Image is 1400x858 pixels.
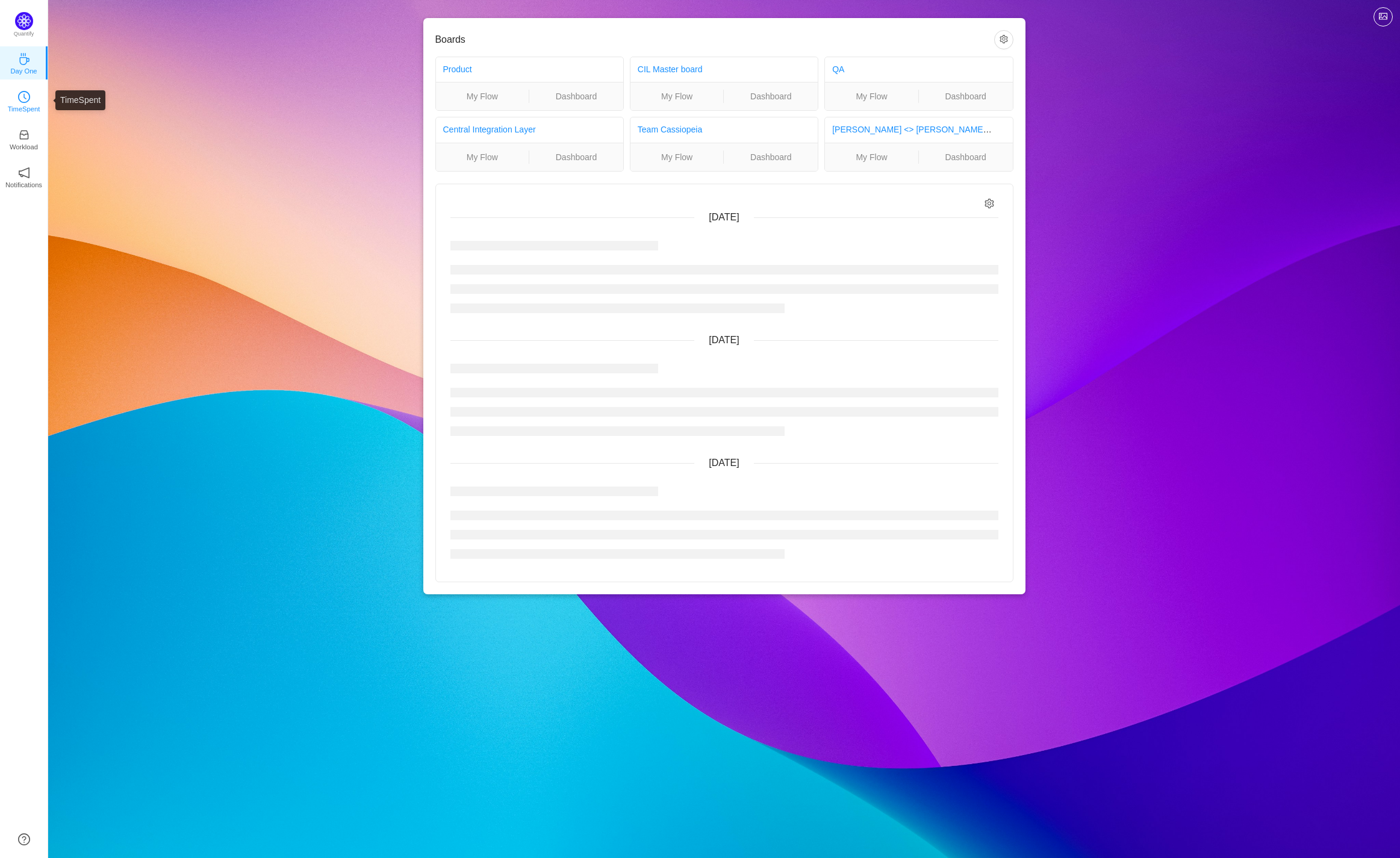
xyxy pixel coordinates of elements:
[638,64,703,74] a: CIL Master board
[14,30,34,39] p: Quantify
[630,151,724,164] a: My Flow
[18,129,30,141] i: icon: inbox
[18,167,30,179] i: icon: notification
[436,151,529,164] a: My Flow
[825,151,918,164] a: My Flow
[443,125,536,134] a: Central Integration Layer
[832,64,844,74] a: QA
[529,90,623,103] a: Dashboard
[18,132,30,145] a: icon: inboxWorkload
[18,91,30,103] i: icon: clock-circle
[18,95,30,107] a: icon: clock-circleTimeSpent
[630,90,724,103] a: My Flow
[825,90,918,103] a: My Flow
[18,53,30,65] i: icon: coffee
[724,151,818,164] a: Dashboard
[709,458,739,468] span: [DATE]
[18,57,30,69] a: icon: coffeeDay One
[529,151,623,164] a: Dashboard
[919,90,1013,103] a: Dashboard
[638,125,702,134] a: Team Cassiopeia
[832,125,1078,134] a: [PERSON_NAME] <> [PERSON_NAME]: FR BU Troubleshooting
[10,66,37,76] p: Day One
[994,30,1013,49] button: icon: setting
[436,90,529,103] a: My Flow
[18,170,30,182] a: icon: notificationNotifications
[435,34,994,46] h3: Boards
[18,833,30,845] a: icon: question-circle
[10,141,38,152] p: Workload
[1374,7,1393,26] button: icon: picture
[919,151,1013,164] a: Dashboard
[443,64,472,74] a: Product
[8,104,40,114] p: TimeSpent
[15,12,33,30] img: Quantify
[985,199,995,209] i: icon: setting
[709,335,739,345] span: [DATE]
[709,212,739,222] span: [DATE]
[5,179,42,190] p: Notifications
[724,90,818,103] a: Dashboard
